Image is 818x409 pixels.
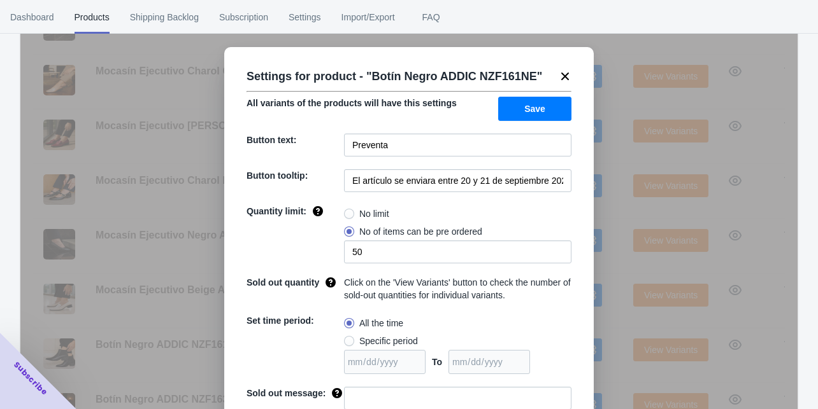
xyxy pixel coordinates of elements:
span: Button text: [247,135,297,145]
p: Settings for product - " Botín Negro ADDIC NZF161NE " [247,66,542,87]
span: Dashboard [10,1,54,34]
span: Quantity limit: [247,206,306,216]
span: Specific period [359,335,418,347]
span: Set time period: [247,315,314,326]
span: Click on the 'View Variants' button to check the number of sold-out quantities for individual var... [344,277,571,300]
span: FAQ [415,1,447,34]
span: Settings [289,1,321,34]
span: Sold out quantity [247,277,319,288]
span: All the time [359,317,403,329]
span: No of items can be pre ordered [359,225,482,238]
span: Subscribe [11,359,50,398]
span: All variants of the products will have this settings [247,98,457,108]
span: Subscription [219,1,268,34]
button: Save [498,97,571,121]
span: Import/Export [341,1,395,34]
span: Sold out message: [247,388,326,398]
span: To [432,357,442,367]
span: Shipping Backlog [130,1,199,34]
span: No limit [359,207,389,220]
span: Save [524,104,545,114]
span: Products [75,1,110,34]
span: Button tooltip: [247,170,308,181]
